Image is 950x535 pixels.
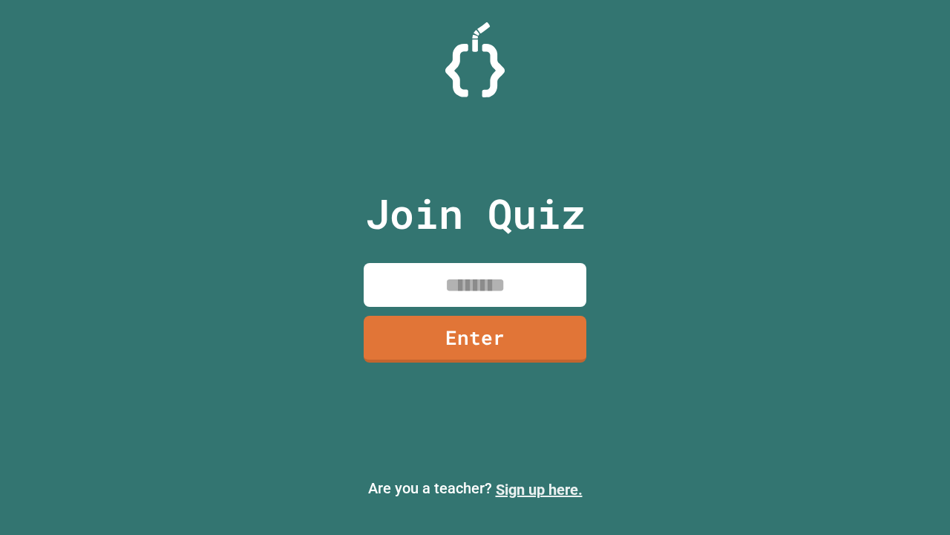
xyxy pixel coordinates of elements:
iframe: chat widget [888,476,935,520]
a: Enter [364,316,586,363]
p: Are you a teacher? [12,477,938,501]
p: Join Quiz [365,183,586,244]
img: Logo.svg [445,22,505,97]
a: Sign up here. [496,481,583,499]
iframe: chat widget [827,411,935,474]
